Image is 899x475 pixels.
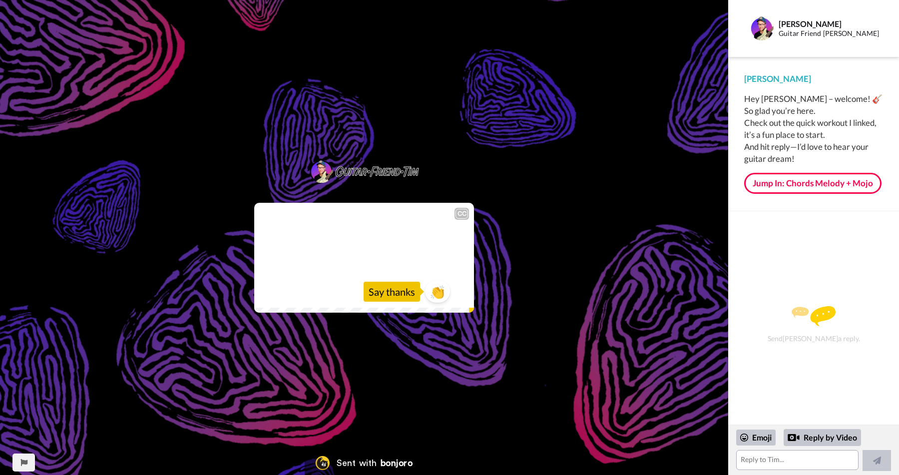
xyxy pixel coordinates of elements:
[425,339,450,355] span: 👏
[788,432,800,444] div: Reply by Video
[744,93,883,165] div: Hey [PERSON_NAME] – welcome! 🎸 So glad you’re here. Check out the quick workout I linked, it’s a ...
[286,343,304,355] span: 0:50
[337,459,377,468] div: Sent with
[316,456,330,470] img: Bonjoro Logo
[455,154,468,164] div: CC
[281,343,284,355] span: /
[736,430,776,446] div: Emoji
[742,229,886,420] div: Send [PERSON_NAME] a reply.
[309,105,419,128] img: 4168c7b9-a503-4c5a-8793-033c06aa830e
[425,335,450,358] button: 👏
[744,73,883,85] div: [PERSON_NAME]
[305,451,424,475] a: Bonjoro LogoSent withbonjoro
[744,173,882,194] a: Jump In: Chords Melody + Mojo
[779,29,883,38] div: Guitar Friend [PERSON_NAME]
[779,19,883,28] div: [PERSON_NAME]
[750,16,774,40] img: Profile Image
[455,344,465,354] img: Full screen
[261,343,279,355] span: 0:02
[381,459,413,468] div: bonjoro
[784,429,861,446] div: Reply by Video
[792,306,836,326] img: message.svg
[364,337,420,357] div: Say thanks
